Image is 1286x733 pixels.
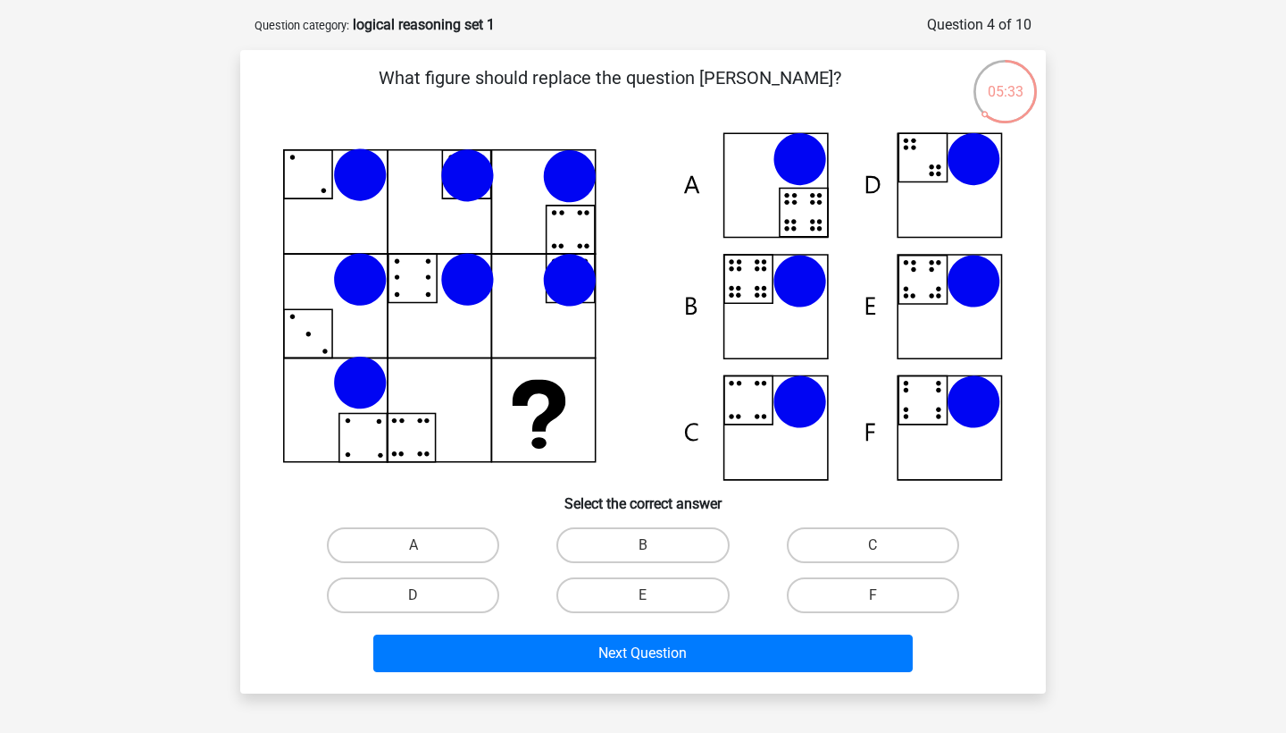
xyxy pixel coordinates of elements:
[787,527,959,563] label: C
[373,635,914,672] button: Next Question
[353,16,495,33] strong: logical reasoning set 1
[269,64,950,118] p: What figure should replace the question [PERSON_NAME]?
[255,19,349,32] small: Question category:
[972,58,1039,103] div: 05:33
[327,577,499,613] label: D
[269,481,1017,512] h6: Select the correct answer
[556,577,729,613] label: E
[327,527,499,563] label: A
[927,14,1031,36] div: Question 4 of 10
[787,577,959,613] label: F
[556,527,729,563] label: B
